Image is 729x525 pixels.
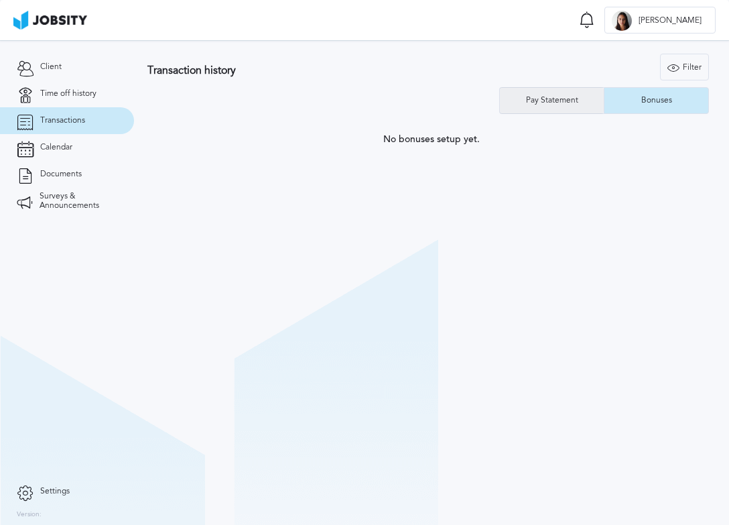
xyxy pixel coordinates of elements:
[13,11,87,30] img: ab4bad089aa723f57921c736e9817d99.png
[660,54,709,80] button: Filter
[519,96,585,105] div: Pay Statement
[499,87,604,114] button: Pay Statement
[635,96,679,105] div: Bonuses
[147,64,453,76] h3: Transaction history
[40,89,96,99] span: Time off history
[604,87,709,114] button: Bonuses
[612,11,632,31] div: J
[661,54,708,81] div: Filter
[383,134,480,145] span: No bonuses setup yet.
[17,511,42,519] label: Version:
[40,62,62,72] span: Client
[40,143,72,152] span: Calendar
[40,170,82,179] span: Documents
[632,16,708,25] span: [PERSON_NAME]
[40,487,70,496] span: Settings
[604,7,716,34] button: J[PERSON_NAME]
[40,116,85,125] span: Transactions
[40,192,117,211] span: Surveys & Announcements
